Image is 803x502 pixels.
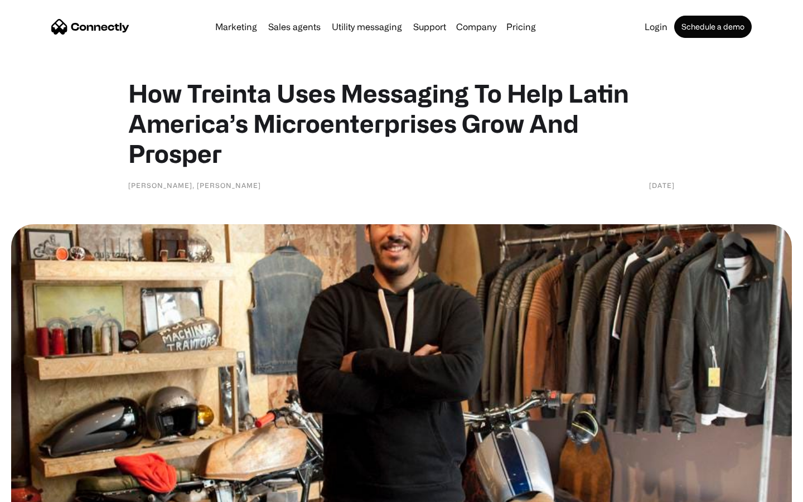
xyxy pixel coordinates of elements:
a: Login [640,22,672,31]
a: Marketing [211,22,262,31]
a: Schedule a demo [674,16,752,38]
div: Company [456,19,496,35]
div: [PERSON_NAME], [PERSON_NAME] [128,180,261,191]
a: Sales agents [264,22,325,31]
a: Utility messaging [327,22,407,31]
ul: Language list [22,482,67,498]
div: [DATE] [649,180,675,191]
h1: How Treinta Uses Messaging To Help Latin America’s Microenterprises Grow And Prosper [128,78,675,168]
aside: Language selected: English [11,482,67,498]
a: Support [409,22,451,31]
a: Pricing [502,22,540,31]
